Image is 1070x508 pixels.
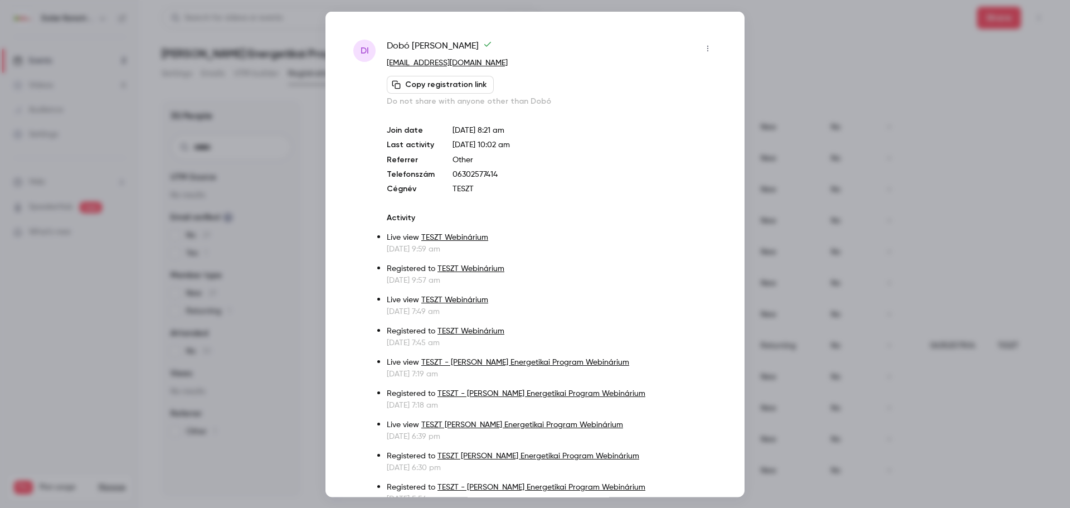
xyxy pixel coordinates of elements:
[387,263,717,274] p: Registered to
[387,59,508,66] a: [EMAIL_ADDRESS][DOMAIN_NAME]
[387,243,717,254] p: [DATE] 9:59 am
[387,481,717,493] p: Registered to
[387,168,435,180] p: Telefonszám
[361,43,369,57] span: DI
[387,274,717,286] p: [DATE] 9:57 am
[387,493,717,504] p: [DATE] 5:54 pm
[387,306,717,317] p: [DATE] 7:49 am
[387,75,494,93] button: Copy registration link
[437,327,504,335] a: TESZT Webinárium
[421,296,488,303] a: TESZT Webinárium
[387,325,717,337] p: Registered to
[387,124,435,136] p: Join date
[387,388,717,399] p: Registered to
[421,358,629,366] a: TESZT - [PERSON_NAME] Energetikai Program Webinárium
[437,389,645,397] a: TESZT - [PERSON_NAME] Energetikai Program Webinárium
[387,419,717,430] p: Live view
[387,231,717,243] p: Live view
[387,399,717,410] p: [DATE] 7:18 am
[453,141,510,148] span: [DATE] 10:02 am
[387,154,435,165] p: Referrer
[437,483,645,491] a: TESZT - [PERSON_NAME] Energetikai Program Webinárium
[387,368,717,379] p: [DATE] 7:19 am
[387,139,435,151] p: Last activity
[387,337,717,348] p: [DATE] 7:45 am
[453,168,717,180] p: 06302577414
[421,233,488,241] a: TESZT Webinárium
[387,183,435,194] p: Cégnév
[421,420,623,428] a: TESZT [PERSON_NAME] Energetikai Program Webinárium
[387,462,717,473] p: [DATE] 6:30 pm
[437,264,504,272] a: TESZT Webinárium
[387,294,717,306] p: Live view
[387,430,717,442] p: [DATE] 6:39 pm
[453,154,717,165] p: Other
[387,356,717,368] p: Live view
[437,452,639,459] a: TESZT [PERSON_NAME] Energetikai Program Webinárium
[387,95,717,107] p: Do not share with anyone other than Dobó
[387,39,492,57] span: Dobó [PERSON_NAME]
[387,450,717,462] p: Registered to
[453,183,717,194] p: TESZT
[387,212,717,223] p: Activity
[453,124,717,136] p: [DATE] 8:21 am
